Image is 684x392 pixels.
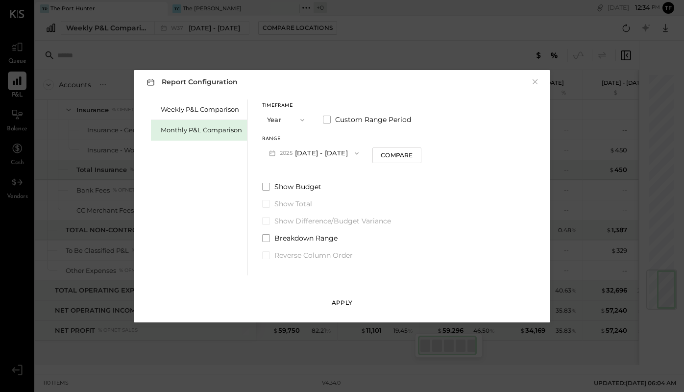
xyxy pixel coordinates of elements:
[332,298,352,307] div: Apply
[262,103,311,108] div: Timeframe
[274,233,338,243] span: Breakdown Range
[381,151,413,159] div: Compare
[280,149,295,157] span: 2025
[318,295,366,311] button: Apply
[274,199,312,209] span: Show Total
[372,147,421,163] button: Compare
[274,216,391,226] span: Show Difference/Budget Variance
[335,115,411,124] span: Custom Range Period
[531,77,539,87] button: ×
[274,182,321,192] span: Show Budget
[145,76,238,88] h3: Report Configuration
[161,105,242,114] div: Weekly P&L Comparison
[274,250,353,260] span: Reverse Column Order
[161,125,242,135] div: Monthly P&L Comparison
[262,144,366,162] button: 2025[DATE] - [DATE]
[262,111,311,129] button: Year
[262,137,366,142] div: Range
